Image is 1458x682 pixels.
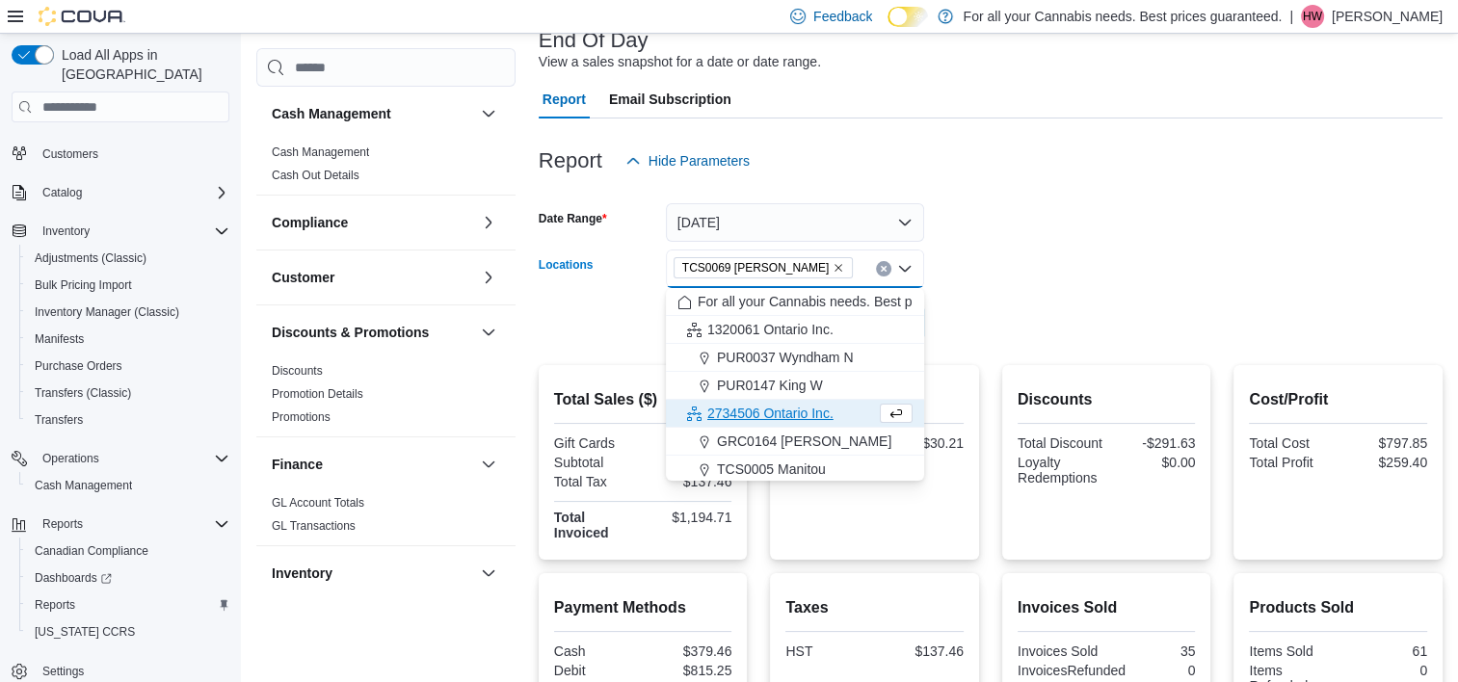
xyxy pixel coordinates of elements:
[272,363,323,379] span: Discounts
[35,512,229,536] span: Reports
[272,268,473,287] button: Customer
[19,272,237,299] button: Bulk Pricing Import
[27,408,91,432] a: Transfers
[272,104,391,123] h3: Cash Management
[35,447,107,470] button: Operations
[1301,5,1324,28] div: Haley Watson
[813,7,872,26] span: Feedback
[1303,5,1322,28] span: HW
[1018,388,1196,411] h2: Discounts
[27,274,140,297] a: Bulk Pricing Import
[897,261,913,276] button: Close list of options
[1342,455,1427,470] div: $259.40
[1133,663,1195,678] div: 0
[27,354,229,378] span: Purchase Orders
[4,179,237,206] button: Catalog
[666,344,924,372] button: PUR0037 Wyndham N
[19,618,237,645] button: [US_STATE] CCRS
[554,388,732,411] h2: Total Sales ($)
[1110,643,1195,659] div: 35
[1249,435,1334,451] div: Total Cost
[27,593,229,616] span: Reports
[256,359,516,436] div: Discounts & Promotions
[477,211,500,234] button: Compliance
[27,247,154,270] a: Adjustments (Classic)
[717,459,826,479] span: TCS0005 Manitou
[19,245,237,272] button: Adjustments (Classic)
[35,181,90,204] button: Catalog
[27,301,187,324] a: Inventory Manager (Classic)
[4,218,237,245] button: Inventory
[666,203,924,242] button: [DATE]
[888,7,928,27] input: Dark Mode
[4,511,237,538] button: Reports
[4,445,237,472] button: Operations
[717,348,854,367] span: PUR0037 Wyndham N
[27,328,92,351] a: Manifests
[35,142,229,166] span: Customers
[35,597,75,613] span: Reports
[27,354,130,378] a: Purchase Orders
[272,169,359,182] a: Cash Out Details
[1342,663,1427,678] div: 0
[272,519,356,533] a: GL Transactions
[833,262,844,274] button: Remove TCS0069 Macdonell from selection in this group
[554,510,609,540] strong: Total Invoiced
[554,663,639,678] div: Debit
[272,387,363,401] a: Promotion Details
[554,435,639,451] div: Gift Cards
[27,566,119,590] a: Dashboards
[539,52,821,72] div: View a sales snapshot for a date or date range.
[1018,663,1126,678] div: InvoicesRefunded
[272,168,359,183] span: Cash Out Details
[272,564,473,583] button: Inventory
[272,455,473,474] button: Finance
[618,142,757,180] button: Hide Parameters
[19,564,237,591] a: Dashboards
[539,211,607,226] label: Date Range
[35,304,179,320] span: Inventory Manager (Classic)
[19,472,237,499] button: Cash Management
[477,102,500,125] button: Cash Management
[879,643,964,659] div: $137.46
[554,455,639,470] div: Subtotal
[42,223,90,239] span: Inventory
[272,410,331,424] a: Promotions
[272,364,323,378] a: Discounts
[19,591,237,618] button: Reports
[1110,435,1195,451] div: -$291.63
[879,435,964,451] div: $30.21
[19,538,237,564] button: Canadian Compliance
[1110,455,1195,470] div: $0.00
[272,455,323,474] h3: Finance
[272,495,364,511] span: GL Account Totals
[717,432,891,451] span: GRC0164 [PERSON_NAME]
[477,453,500,476] button: Finance
[785,596,964,619] h2: Taxes
[27,539,156,563] a: Canadian Compliance
[647,510,731,525] div: $1,194.71
[609,80,731,118] span: Email Subscription
[272,518,356,534] span: GL Transactions
[19,380,237,407] button: Transfers (Classic)
[477,321,500,344] button: Discounts & Promotions
[27,381,139,405] a: Transfers (Classic)
[647,455,731,470] div: $1,057.25
[27,620,143,643] a: [US_STATE] CCRS
[256,491,516,545] div: Finance
[42,664,84,679] span: Settings
[272,409,331,425] span: Promotions
[1018,596,1196,619] h2: Invoices Sold
[27,247,229,270] span: Adjustments (Classic)
[272,144,369,160] span: Cash Management
[35,358,122,374] span: Purchase Orders
[42,146,98,162] span: Customers
[666,456,924,484] button: TCS0005 Manitou
[35,478,132,493] span: Cash Management
[35,624,135,640] span: [US_STATE] CCRS
[554,596,732,619] h2: Payment Methods
[554,474,639,489] div: Total Tax
[647,474,731,489] div: $137.46
[1249,643,1334,659] div: Items Sold
[27,474,229,497] span: Cash Management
